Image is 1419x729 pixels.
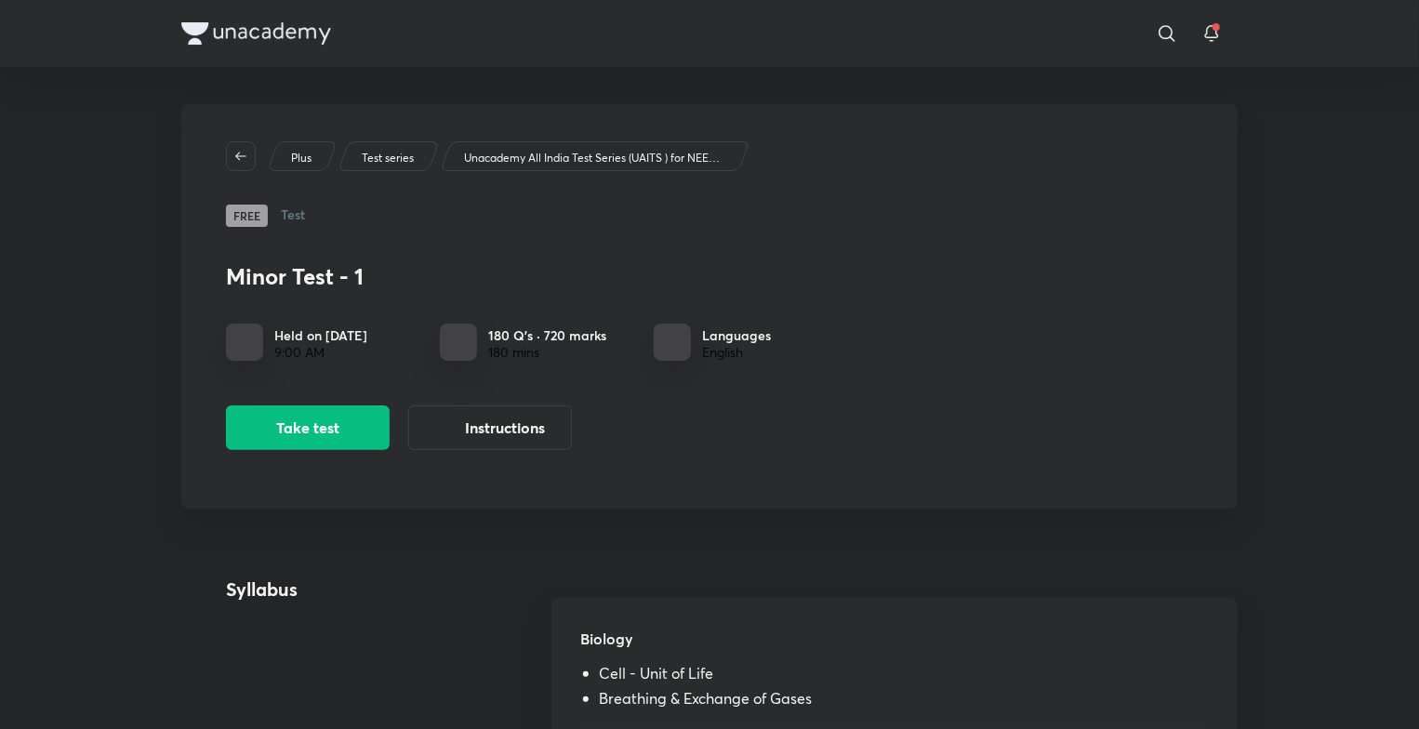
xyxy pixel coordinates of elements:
[226,405,390,450] button: Take test
[274,345,367,360] div: 9:00 AM
[488,325,606,345] h6: 180 Q’s · 720 marks
[362,150,414,166] p: Test series
[274,325,367,345] h6: Held on [DATE]
[581,628,1208,665] h5: Biology
[226,205,268,227] span: Free
[435,417,458,439] img: instruction
[226,263,849,290] h3: Minor Test - 1
[359,150,418,166] a: Test series
[288,150,315,166] a: Plus
[600,690,1208,714] li: Breathing & Exchange of Gases
[600,665,1208,689] li: Cell - Unit of Life
[291,150,312,166] p: Plus
[181,22,331,45] img: Company Logo
[461,150,728,166] a: Unacademy All India Test Series (UAITS ) for NEET UG - Droppers
[702,325,771,345] h6: Languages
[281,205,305,227] h6: Test
[858,227,1193,469] img: default
[235,333,254,351] img: timing
[702,345,771,360] div: English
[663,333,682,351] img: languages
[408,405,572,450] button: Instructions
[464,150,724,166] p: Unacademy All India Test Series (UAITS ) for NEET UG - Droppers
[488,345,606,360] div: 180 mins
[447,331,471,354] img: quiz info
